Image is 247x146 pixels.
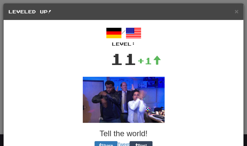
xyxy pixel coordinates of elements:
[137,54,161,67] div: +1
[9,8,238,15] h5: Leveled Up!
[110,47,137,70] div: 11
[9,129,238,138] h3: Tell the world!
[83,77,165,123] img: office-a80e9430007fca076a14268f5cfaac02a5711bd98b344892871d2edf63981756.gif
[235,8,238,15] span: ×
[235,8,238,15] button: Close
[9,41,238,47] div: Level:
[9,25,238,47] div: /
